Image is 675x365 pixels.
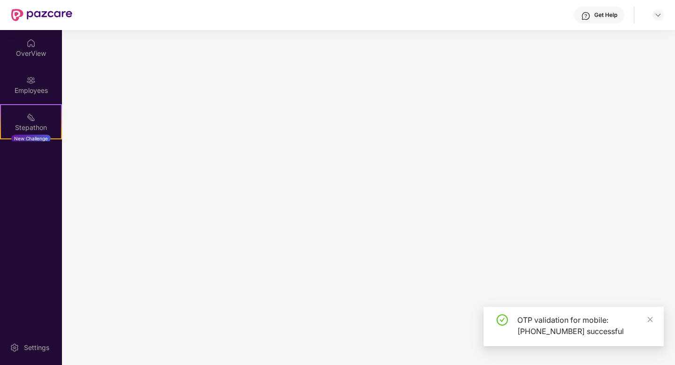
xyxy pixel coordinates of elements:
img: svg+xml;base64,PHN2ZyB4bWxucz0iaHR0cDovL3d3dy53My5vcmcvMjAwMC9zdmciIHdpZHRoPSIyMSIgaGVpZ2h0PSIyMC... [26,113,36,122]
img: svg+xml;base64,PHN2ZyBpZD0iRHJvcGRvd24tMzJ4MzIiIHhtbG5zPSJodHRwOi8vd3d3LnczLm9yZy8yMDAwL3N2ZyIgd2... [654,11,662,19]
img: New Pazcare Logo [11,9,72,21]
div: Settings [21,343,52,352]
div: Get Help [594,11,617,19]
span: close [647,316,653,323]
div: OTP validation for mobile: [PHONE_NUMBER] successful [517,314,652,337]
img: svg+xml;base64,PHN2ZyBpZD0iRW1wbG95ZWVzIiB4bWxucz0iaHR0cDovL3d3dy53My5vcmcvMjAwMC9zdmciIHdpZHRoPS... [26,76,36,85]
img: svg+xml;base64,PHN2ZyBpZD0iSGVscC0zMngzMiIgeG1sbnM9Imh0dHA6Ly93d3cudzMub3JnLzIwMDAvc3ZnIiB3aWR0aD... [581,11,591,21]
div: New Challenge [11,135,51,142]
img: svg+xml;base64,PHN2ZyBpZD0iSG9tZSIgeG1sbnM9Imh0dHA6Ly93d3cudzMub3JnLzIwMDAvc3ZnIiB3aWR0aD0iMjAiIG... [26,38,36,48]
div: Stepathon [1,123,61,132]
img: svg+xml;base64,PHN2ZyBpZD0iU2V0dGluZy0yMHgyMCIgeG1sbnM9Imh0dHA6Ly93d3cudzMub3JnLzIwMDAvc3ZnIiB3aW... [10,343,19,352]
span: check-circle [497,314,508,326]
